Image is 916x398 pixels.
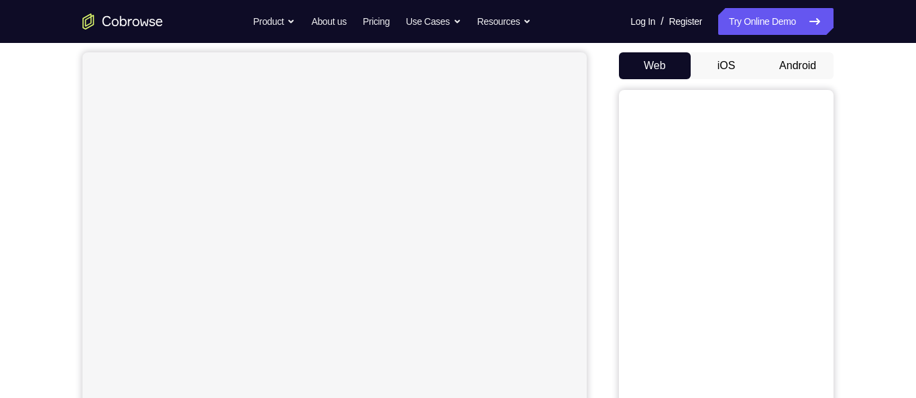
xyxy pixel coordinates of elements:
button: Android [762,52,834,79]
button: Product [253,8,296,35]
a: About us [311,8,346,35]
a: Try Online Demo [718,8,834,35]
a: Pricing [363,8,390,35]
button: Use Cases [406,8,461,35]
button: iOS [691,52,762,79]
button: Web [619,52,691,79]
button: Resources [477,8,532,35]
a: Register [669,8,702,35]
a: Log In [630,8,655,35]
a: Go to the home page [82,13,163,30]
span: / [661,13,663,30]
